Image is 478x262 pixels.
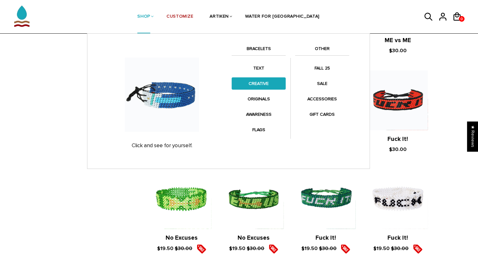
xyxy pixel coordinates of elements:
a: Fuck It! [387,234,408,242]
a: Fuck It! [316,234,336,242]
a: WATER FOR [GEOGRAPHIC_DATA] [245,0,320,34]
img: sale5.png [269,244,278,254]
p: Click and see for yourself. [98,142,225,149]
a: No Excuses [166,234,198,242]
a: No Excuses [238,234,270,242]
s: $30.00 [319,245,336,252]
a: OTHER [295,45,349,56]
a: SHOP [137,0,150,34]
img: sale5.png [341,244,350,254]
span: $19.50 [373,245,390,252]
a: BRACELETS [232,45,286,56]
a: CUSTOMIZE [167,0,193,34]
a: CREATIVE [232,77,286,90]
a: FLAGS [232,124,286,136]
span: $30.00 [389,146,407,153]
div: Click to open Judge.me floating reviews tab [467,121,478,151]
img: sale5.png [197,244,206,254]
span: $19.50 [301,245,317,252]
span: $19.50 [157,245,173,252]
span: $19.50 [229,245,245,252]
a: ORIGINALS [232,93,286,105]
a: AWARENESS [232,108,286,120]
a: ARTIKEN [210,0,229,34]
s: $30.00 [391,245,409,252]
s: $30.00 [175,245,192,252]
span: 0 [459,15,464,23]
a: SALE [295,77,349,90]
a: GIFT CARDS [295,108,349,120]
a: TEXT [232,62,286,74]
a: FALL 25 [295,62,349,74]
a: ME vs ME [385,37,411,44]
span: $30.00 [389,47,407,54]
img: sale5.png [413,244,422,254]
a: Fuck It! [387,136,408,143]
a: ACCESSORIES [295,93,349,105]
a: 0 [459,16,464,22]
s: $30.00 [247,245,264,252]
